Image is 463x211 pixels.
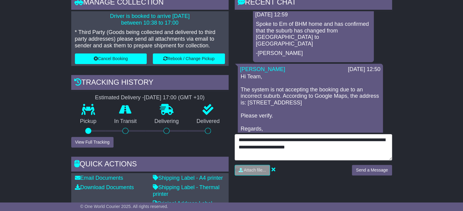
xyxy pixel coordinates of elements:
[153,184,219,197] a: Shipping Label - Thermal printer
[240,66,285,72] a: [PERSON_NAME]
[105,118,146,125] p: In Transit
[255,12,371,18] div: [DATE] 12:59
[352,165,392,175] button: Send a Message
[75,29,225,49] p: * Third Party (Goods being collected and delivered to third party addresses) please send all atta...
[75,53,147,64] button: Cancel Booking
[75,184,134,190] a: Download Documents
[348,66,381,73] div: [DATE] 12:50
[188,118,228,125] p: Delivered
[241,73,380,139] p: Hi Team, The system is not accepting the booking due to an incorrect suburb. According to Google ...
[80,204,168,209] span: © One World Courier 2025. All rights reserved.
[71,94,229,101] div: Estimated Delivery -
[71,157,229,173] div: Quick Actions
[153,200,212,206] a: Original Address Label
[256,21,371,47] p: Spoke to Em of BHM home and has confirmed that the suburb has changed from [GEOGRAPHIC_DATA] to [...
[75,13,225,26] p: Driver is booked to arrive [DATE] between 10:38 to 17:00
[146,118,188,125] p: Delivering
[71,75,229,91] div: Tracking history
[256,50,371,57] p: -[PERSON_NAME]
[75,175,123,181] a: Email Documents
[153,53,225,64] button: Rebook / Change Pickup
[71,137,114,148] button: View Full Tracking
[71,118,105,125] p: Pickup
[144,94,205,101] div: [DATE] 17:00 (GMT +10)
[153,175,223,181] a: Shipping Label - A4 printer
